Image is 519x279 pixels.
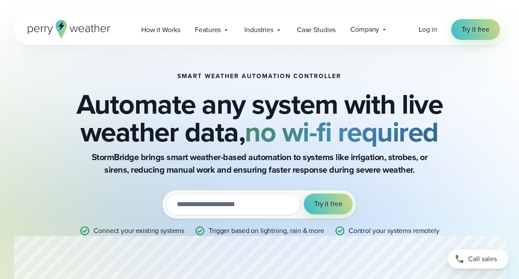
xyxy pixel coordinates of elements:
span: Try it free [462,24,489,35]
h1: Smart Weather Automation Controller [177,73,341,80]
span: Industries [244,25,273,35]
strong: no wi-fi required [245,112,439,152]
a: How it Works [134,21,187,39]
span: Case Studies [297,25,336,35]
a: Try it free [451,19,500,40]
button: Try it free [304,194,353,214]
span: Log in [419,24,437,34]
p: Trigger based on lightning, rain & more [209,226,324,236]
span: Company [350,24,379,35]
p: Connect your existing systems [93,226,184,236]
span: Features [195,25,221,35]
p: StormBridge brings smart weather-based automation to systems like irrigation, strobes, or sirens,... [86,151,433,176]
a: Call sales [448,249,509,269]
span: Try it free [314,199,342,209]
a: Case Studies [289,21,343,39]
h2: Automate any system with live weather data, [56,90,463,146]
span: Call sales [468,254,497,264]
a: Log in [419,24,437,35]
span: How it Works [141,25,180,35]
p: Control your systems remotely [349,226,439,236]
